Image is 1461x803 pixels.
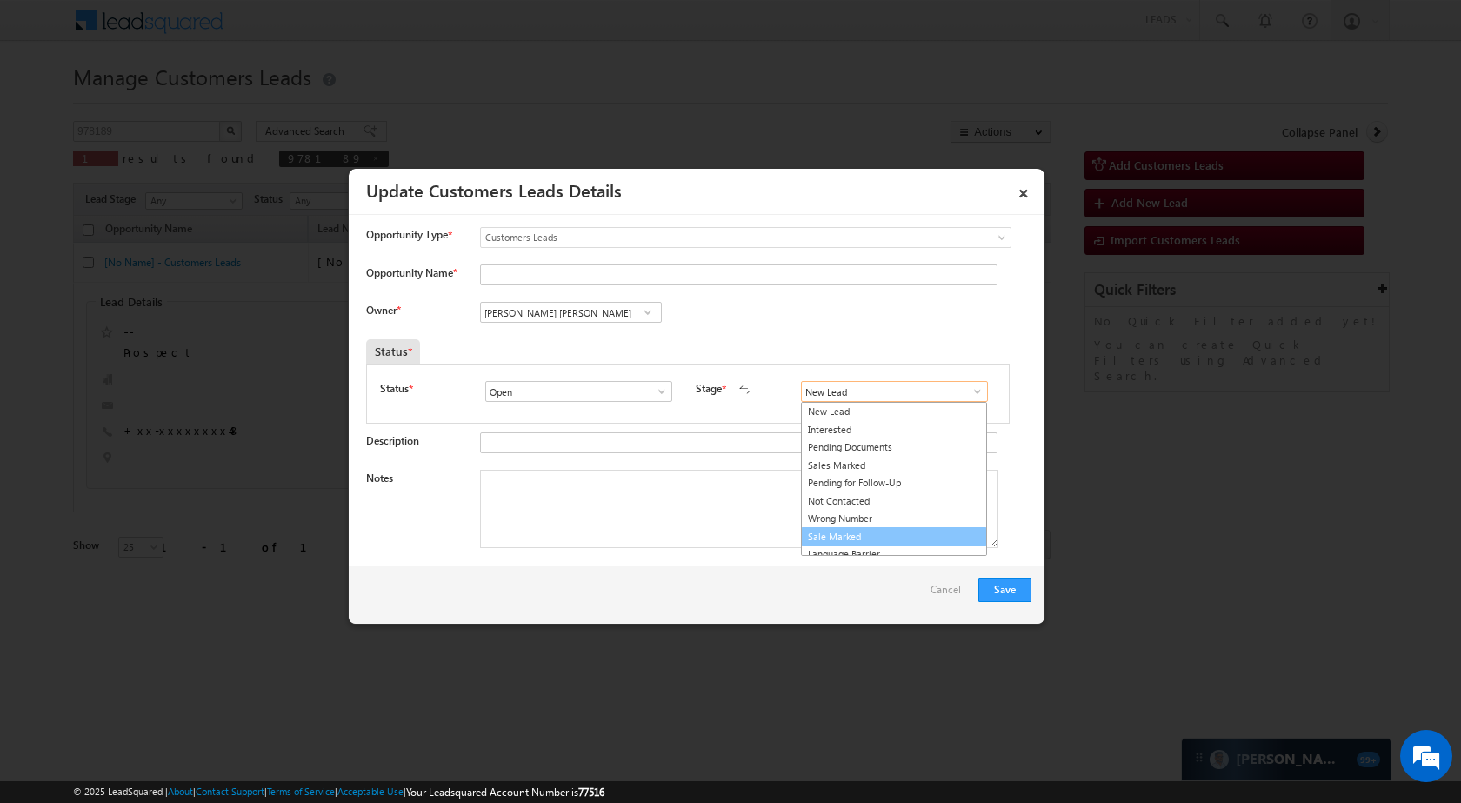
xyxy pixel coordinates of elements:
[801,381,988,402] input: Type to Search
[168,786,193,797] a: About
[267,786,335,797] a: Terms of Service
[978,578,1031,602] button: Save
[578,786,604,799] span: 77516
[802,438,986,457] a: Pending Documents
[366,177,622,202] a: Update Customers Leads Details
[962,383,984,400] a: Show All Items
[480,227,1011,248] a: Customers Leads
[481,230,940,245] span: Customers Leads
[480,302,662,323] input: Type to Search
[802,510,986,528] a: Wrong Number
[1009,175,1038,205] a: ×
[196,786,264,797] a: Contact Support
[337,786,404,797] a: Acceptable Use
[366,339,420,364] div: Status
[366,434,419,447] label: Description
[406,786,604,799] span: Your Leadsquared Account Number is
[73,784,604,800] span: © 2025 LeadSquared | | | | |
[802,492,986,511] a: Not Contacted
[801,527,987,547] a: Sale Marked
[366,266,457,279] label: Opportunity Name
[802,403,986,421] a: New Lead
[485,381,672,402] input: Type to Search
[802,421,986,439] a: Interested
[646,383,668,400] a: Show All Items
[285,9,327,50] div: Minimize live chat window
[366,304,400,317] label: Owner
[802,457,986,475] a: Sales Marked
[23,161,317,521] textarea: Type your message and hit 'Enter'
[931,578,970,611] a: Cancel
[90,91,292,114] div: Chat with us now
[802,474,986,492] a: Pending for Follow-Up
[30,91,73,114] img: d_60004797649_company_0_60004797649
[802,545,986,564] a: Language Barrier
[380,381,409,397] label: Status
[696,381,722,397] label: Stage
[366,472,393,485] label: Notes
[237,536,316,559] em: Start Chat
[637,304,658,321] a: Show All Items
[366,227,448,243] span: Opportunity Type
